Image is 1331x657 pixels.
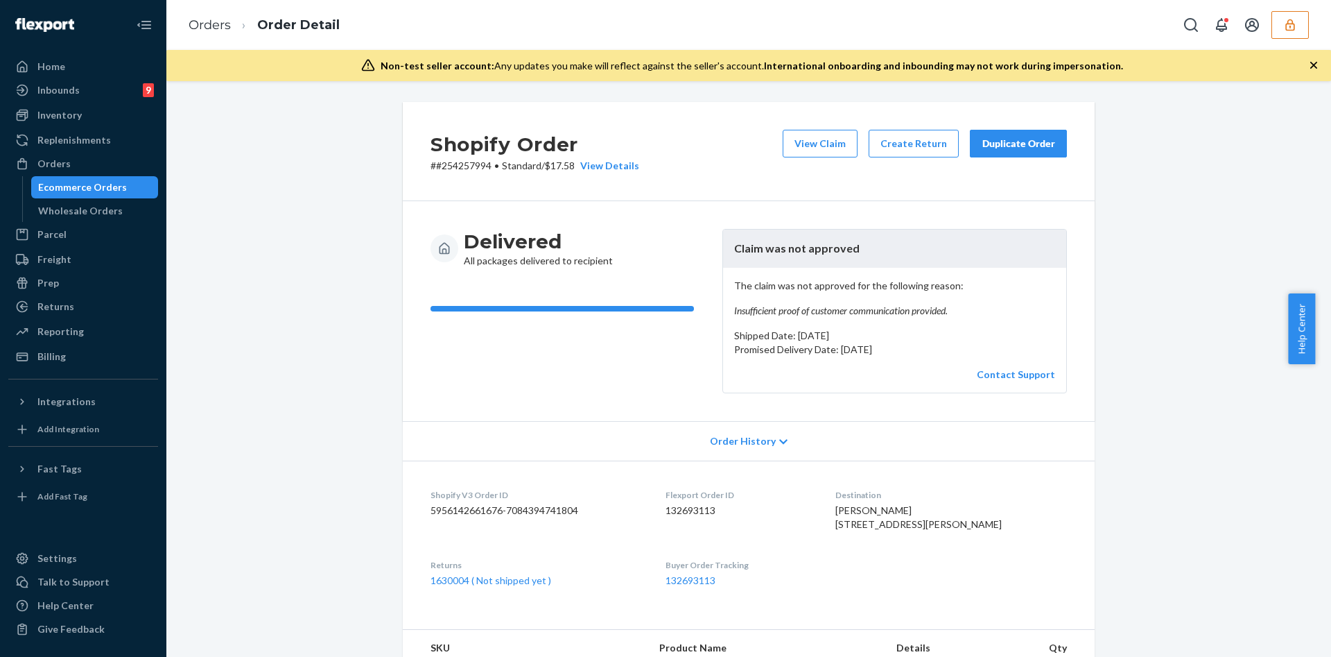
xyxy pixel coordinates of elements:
button: View Details [575,159,639,173]
span: International onboarding and inbounding may not work during impersonation. [764,60,1123,71]
button: Help Center [1288,293,1315,364]
dt: Flexport Order ID [665,489,814,501]
div: Integrations [37,395,96,409]
p: # #254257994 / $17.58 [430,159,639,173]
button: Open Search Box [1177,11,1205,39]
div: Freight [37,253,71,266]
ol: breadcrumbs [177,5,351,46]
div: All packages delivered to recipient [464,229,613,268]
a: 132693113 [665,574,715,586]
div: Fast Tags [37,462,82,476]
div: Talk to Support [37,575,110,589]
h3: Delivered [464,229,613,254]
div: Replenishments [37,133,111,147]
div: Add Fast Tag [37,490,87,502]
a: Billing [8,345,158,368]
p: Shipped Date: [DATE] [734,329,1055,343]
em: Insufficient proof of customer communication provided. [734,304,1055,318]
iframe: Opens a widget where you can chat to one of our agents [1243,615,1317,650]
div: Help Center [37,599,94,613]
div: Ecommerce Orders [38,180,127,194]
button: Open account menu [1238,11,1266,39]
a: Freight [8,248,158,271]
button: Create Return [869,130,959,157]
p: Promised Delivery Date: [DATE] [734,343,1055,357]
dt: Returns [430,559,643,571]
button: View Claim [783,130,858,157]
button: Talk to Support [8,571,158,593]
div: Home [37,60,65,74]
a: Inbounds9 [8,79,158,101]
a: 1630004 ( Not shipped yet ) [430,574,551,586]
span: Order History [710,434,776,448]
dd: 132693113 [665,504,814,518]
div: Billing [37,350,66,364]
div: Inventory [37,108,82,122]
a: Order Detail [257,17,340,33]
a: Returns [8,296,158,318]
div: Returns [37,300,74,314]
a: Orders [189,17,231,33]
button: Fast Tags [8,458,158,480]
div: Reporting [37,325,84,339]
div: Settings [37,552,77,565]
header: Claim was not approved [723,230,1066,268]
button: Open notifications [1208,11,1235,39]
div: 9 [143,83,154,97]
a: Contact Support [977,368,1055,380]
a: Help Center [8,595,158,617]
p: The claim was not approved for the following reason: [734,279,1055,318]
div: Inbounds [37,83,80,97]
dd: 5956142661676-7084394741804 [430,504,643,518]
dt: Buyer Order Tracking [665,559,814,571]
div: Give Feedback [37,622,105,636]
a: Wholesale Orders [31,200,159,222]
dt: Destination [835,489,1067,501]
div: Parcel [37,228,67,241]
div: Wholesale Orders [38,204,123,218]
div: Duplicate Order [982,137,1055,151]
h2: Shopify Order [430,130,639,159]
button: Integrations [8,391,158,413]
div: Add Integration [37,423,99,435]
a: Prep [8,272,158,294]
div: Orders [37,157,71,171]
div: Prep [37,276,59,290]
a: Add Integration [8,418,158,441]
button: Give Feedback [8,618,158,640]
a: Settings [8,547,158,570]
a: Home [8,56,158,78]
div: Any updates you make will reflect against the seller's account. [381,59,1123,73]
dt: Shopify V3 Order ID [430,489,643,501]
a: Replenishments [8,129,158,151]
a: Orders [8,153,158,175]
span: Non-test seller account: [381,60,494,71]
a: Ecommerce Orders [31,176,159,198]
span: [PERSON_NAME] [STREET_ADDRESS][PERSON_NAME] [835,504,1002,530]
a: Add Fast Tag [8,486,158,508]
span: • [494,160,499,171]
a: Inventory [8,104,158,126]
button: Close Navigation [130,11,158,39]
button: Duplicate Order [970,130,1067,157]
a: Parcel [8,223,158,246]
span: Standard [502,160,541,171]
img: Flexport logo [15,18,74,32]
a: Reporting [8,321,158,343]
